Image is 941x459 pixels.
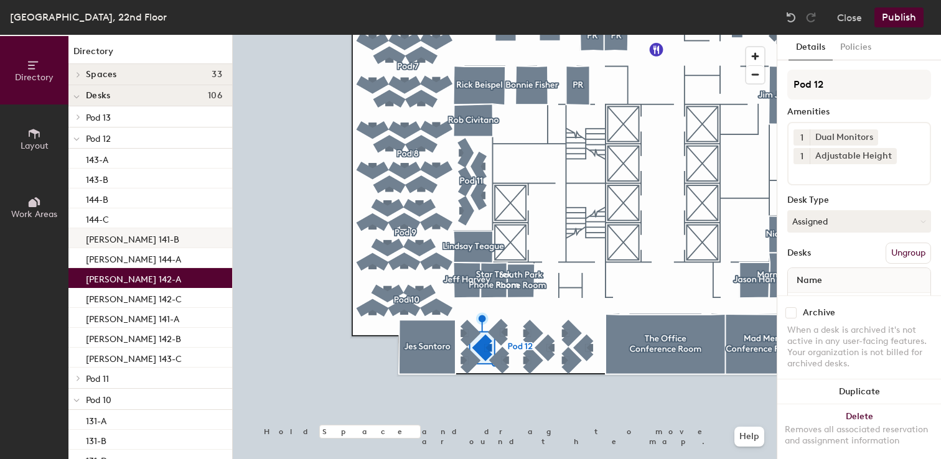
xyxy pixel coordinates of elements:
p: 143-B [86,171,108,185]
p: 131-B [86,432,106,447]
button: 1 [794,148,810,164]
span: Work Areas [11,209,57,220]
p: [PERSON_NAME] 142-B [86,330,181,345]
span: 1 [800,131,803,144]
div: Adjustable Height [810,148,897,164]
p: [PERSON_NAME] 141-A [86,310,179,325]
span: Directory [15,72,54,83]
p: [PERSON_NAME] 141-B [86,231,179,245]
span: Pod 12 [86,134,111,144]
button: DeleteRemoves all associated reservation and assignment information [777,404,941,459]
span: 1 [800,150,803,163]
p: [PERSON_NAME] 144-A [86,251,181,265]
img: Undo [785,11,797,24]
button: Duplicate [777,379,941,404]
p: 144-C [86,211,109,225]
div: Amenities [787,107,931,117]
div: Archive [803,308,835,318]
p: [PERSON_NAME] 142-C [86,290,182,305]
span: Pod 11 [86,374,109,384]
div: When a desk is archived it's not active in any user-facing features. Your organization is not bil... [787,325,931,369]
span: 106 [208,91,222,101]
p: 144-B [86,191,108,205]
p: [PERSON_NAME] 143-C [86,350,182,364]
button: Details [789,35,833,60]
button: Publish [874,7,924,27]
button: Help [734,427,764,447]
div: Desks [787,248,811,258]
span: 33 [212,70,222,80]
span: Pod 10 [86,395,111,406]
div: Dual Monitors [810,129,878,146]
div: [GEOGRAPHIC_DATA], 22nd Floor [10,9,167,25]
button: Assigned [787,210,931,233]
p: 131-A [86,412,106,427]
button: Ungroup [886,243,931,264]
span: Layout [21,141,49,151]
button: 1 [794,129,810,146]
span: Spaces [86,70,117,80]
div: Desk Type [787,195,931,205]
h1: Directory [68,45,232,64]
button: Policies [833,35,879,60]
img: Redo [805,11,817,24]
div: Removes all associated reservation and assignment information [785,424,934,447]
span: Name [790,269,828,292]
p: [PERSON_NAME] 142-A [86,271,181,285]
span: Pod 13 [86,113,111,123]
button: Close [837,7,862,27]
p: 143-A [86,151,108,165]
span: Desks [86,91,110,101]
